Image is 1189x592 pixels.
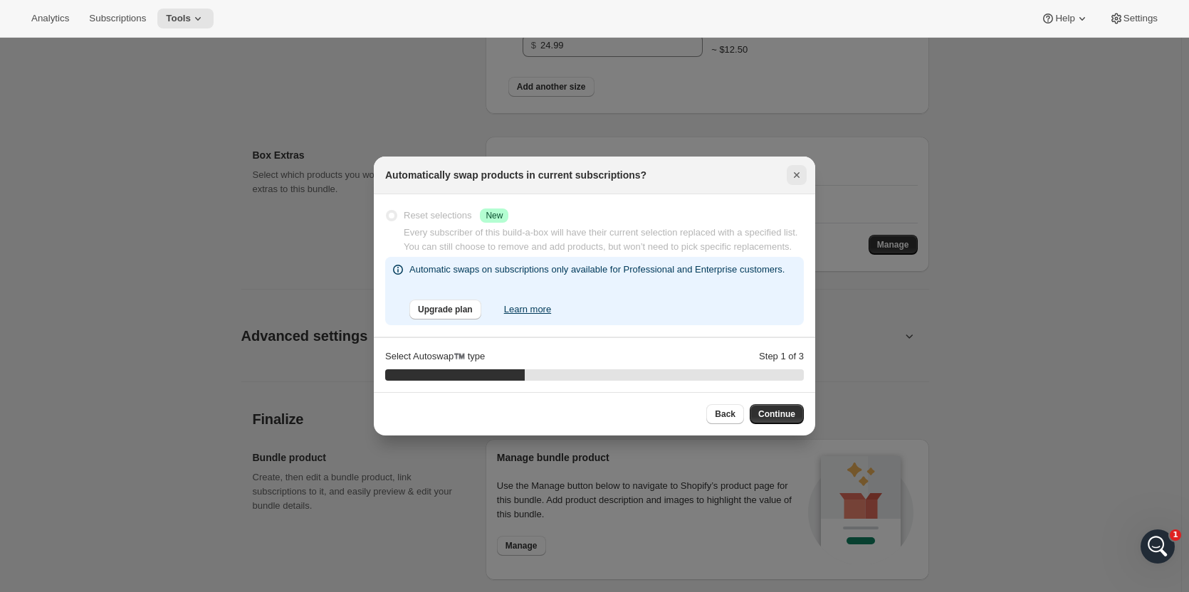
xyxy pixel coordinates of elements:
[89,13,146,24] span: Subscriptions
[404,208,508,223] div: Reset selections
[157,9,214,28] button: Tools
[47,64,90,79] div: Awtomic
[136,117,176,132] div: • [DATE]
[250,6,276,31] div: Close
[26,63,43,80] img: Facundo avatar
[409,300,481,319] button: Upgrade plan
[1170,529,1181,541] span: 1
[51,117,133,132] div: [PERSON_NAME]
[385,349,485,364] p: Select Autoswap™️ type
[51,103,959,115] span: Hi there! We're not affiliated with this developer or anything, but I found a youtube video that ...
[16,208,45,236] img: Profile image for Fin
[47,51,132,62] span: Thanks so much!
[486,210,503,221] span: New
[706,404,744,424] button: Back
[758,408,795,420] span: Continue
[504,302,551,317] a: Learn more
[385,168,646,182] h2: Automatically swap products in current subscriptions?
[1032,9,1097,28] button: Help
[787,165,807,185] button: Close
[31,13,69,24] span: Analytics
[418,304,473,315] span: Upgrade plan
[166,13,191,24] span: Tools
[759,349,804,364] p: Step 1 of 3
[16,102,45,131] img: Profile image for Adrian
[1123,13,1158,24] span: Settings
[136,169,176,184] div: • [DATE]
[186,480,241,490] span: Messages
[93,64,140,79] div: • Just now
[51,169,133,184] div: [PERSON_NAME]
[715,408,735,420] span: Back
[68,222,108,237] div: • [DATE]
[23,9,78,28] button: Analytics
[142,444,285,501] button: Messages
[80,9,154,28] button: Subscriptions
[1101,9,1166,28] button: Settings
[409,263,785,277] p: Automatic swaps on subscriptions only available for Professional and Enterprise customers.
[21,51,38,68] img: Brian avatar
[51,208,677,220] span: You're welcome. If you have any more questions or need further assistance with your setup, feel f...
[404,227,797,252] span: Every subscriber of this build-a-box will have their current selection replaced with a specified ...
[1141,529,1175,564] iframe: Intercom live chat
[56,480,85,490] span: Home
[105,6,182,31] h1: Messages
[1055,13,1074,24] span: Help
[750,404,804,424] button: Continue
[16,155,45,184] img: Profile image for Brian
[14,63,31,80] img: Adrian avatar
[51,222,65,237] div: Fin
